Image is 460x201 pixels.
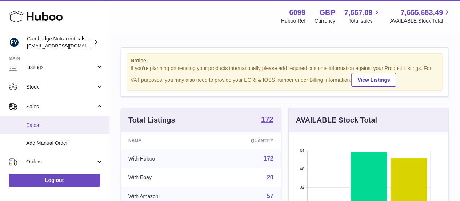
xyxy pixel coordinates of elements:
[27,35,92,49] div: Cambridge Nutraceuticals Ltd
[121,132,208,149] th: Name
[264,155,273,162] a: 172
[348,18,381,24] span: Total sales
[9,37,20,48] img: internalAdmin-6099@internal.huboo.com
[121,168,208,187] td: With Ebay
[131,57,439,64] strong: Notice
[9,174,100,187] a: Log out
[261,116,273,123] strong: 172
[267,174,273,181] a: 20
[296,115,377,125] h3: AVAILABLE Stock Total
[319,8,335,18] strong: GBP
[267,193,273,199] a: 57
[315,18,335,24] div: Currency
[26,64,96,71] span: Listings
[281,18,305,24] div: Huboo Ref
[26,122,103,129] span: Sales
[400,8,443,18] span: 7,655,683.49
[300,185,304,189] text: 32
[26,158,96,165] span: Orders
[26,140,103,147] span: Add Manual Order
[131,65,439,87] div: If you're planning on sending your products internationally please add required customs informati...
[300,167,304,171] text: 48
[208,132,281,149] th: Quantity
[351,73,396,87] a: View Listings
[121,149,208,168] td: With Huboo
[390,8,451,24] a: 7,655,683.49 AVAILABLE Stock Total
[26,103,96,110] span: Sales
[344,8,381,24] a: 7,557.09 Total sales
[261,116,273,124] a: 172
[344,8,373,18] span: 7,557.09
[27,43,107,49] span: [EMAIL_ADDRESS][DOMAIN_NAME]
[300,148,304,153] text: 64
[289,8,305,18] strong: 6099
[390,18,451,24] span: AVAILABLE Stock Total
[128,115,175,125] h3: Total Listings
[26,84,96,90] span: Stock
